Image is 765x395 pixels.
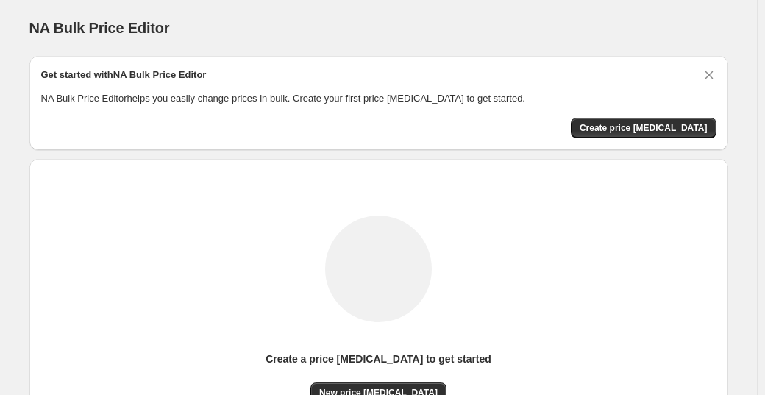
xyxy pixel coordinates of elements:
[702,68,716,82] button: Dismiss card
[41,68,207,82] h2: Get started with NA Bulk Price Editor
[266,352,491,366] p: Create a price [MEDICAL_DATA] to get started
[29,20,170,36] span: NA Bulk Price Editor
[41,91,716,106] p: NA Bulk Price Editor helps you easily change prices in bulk. Create your first price [MEDICAL_DAT...
[571,118,716,138] button: Create price change job
[580,122,708,134] span: Create price [MEDICAL_DATA]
